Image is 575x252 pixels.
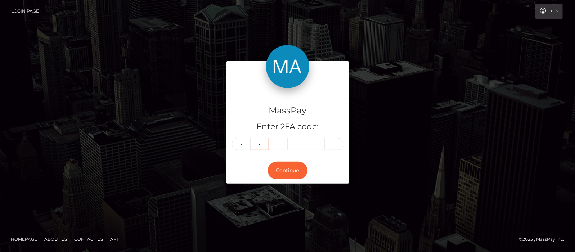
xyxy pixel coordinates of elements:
[107,234,121,245] a: API
[71,234,106,245] a: Contact Us
[268,162,307,179] button: Continue
[535,4,563,19] a: Login
[266,45,309,88] img: MassPay
[41,234,70,245] a: About Us
[232,121,343,132] h5: Enter 2FA code:
[8,234,40,245] a: Homepage
[11,4,39,19] a: Login Page
[232,104,343,117] h4: MassPay
[519,235,570,243] div: © 2025 , MassPay Inc.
